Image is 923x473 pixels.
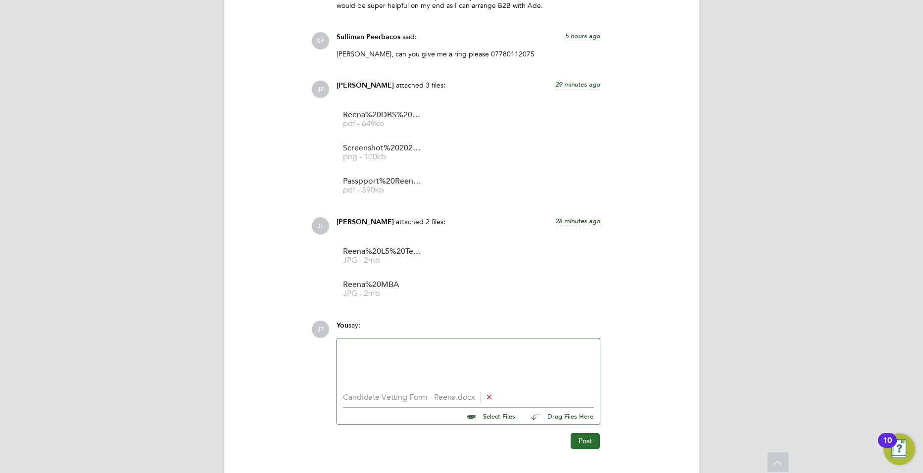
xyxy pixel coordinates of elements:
span: pdf - 649kb [343,120,422,128]
span: Reena%20L5%20Teaching%20Cert%20Part%202%20 [343,248,422,255]
button: Open Resource Center, 10 new notifications [883,433,915,465]
span: JF [312,217,329,235]
a: Passpport%20Reena%20New pdf - 390kb [343,178,422,194]
div: 10 [883,440,892,453]
a: Reena%20DBS%20New%2022.02.2021 pdf - 649kb [343,111,422,128]
a: Reena%20MBA JPG - 2mb [343,281,422,297]
span: Reena%20MBA [343,281,422,288]
span: Screenshot%202025-09-01%20at%2011.15.38 [343,144,422,152]
span: JT [312,321,329,338]
button: Drag Files Here [523,406,594,427]
span: attached 3 files: [396,81,445,90]
span: You [337,321,348,330]
span: [PERSON_NAME] [337,81,394,90]
span: 29 minutes ago [555,80,600,89]
span: JPG - 2mb [343,257,422,264]
span: Sulliman Peerbacos [337,33,400,41]
span: attached 2 files: [396,217,445,226]
span: png - 100kb [343,153,422,161]
li: Candidate Vetting Form - Reena.docx [343,393,594,402]
span: JPG - 2mb [343,290,422,297]
span: said: [402,32,417,41]
span: pdf - 390kb [343,187,422,194]
div: say: [337,321,600,338]
p: [PERSON_NAME], can you give me a ring please 07780112075 [337,49,600,58]
span: 5 hours ago [565,32,600,40]
span: JF [312,81,329,98]
span: Passpport%20Reena%20New [343,178,422,185]
span: 28 minutes ago [555,217,600,225]
a: Screenshot%202025-09-01%20at%2011.15.38 png - 100kb [343,144,422,161]
button: Post [571,433,600,449]
span: [PERSON_NAME] [337,218,394,226]
a: Reena%20L5%20Teaching%20Cert%20Part%202%20 JPG - 2mb [343,248,422,264]
span: SP [312,32,329,49]
span: Reena%20DBS%20New%2022.02.2021 [343,111,422,119]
